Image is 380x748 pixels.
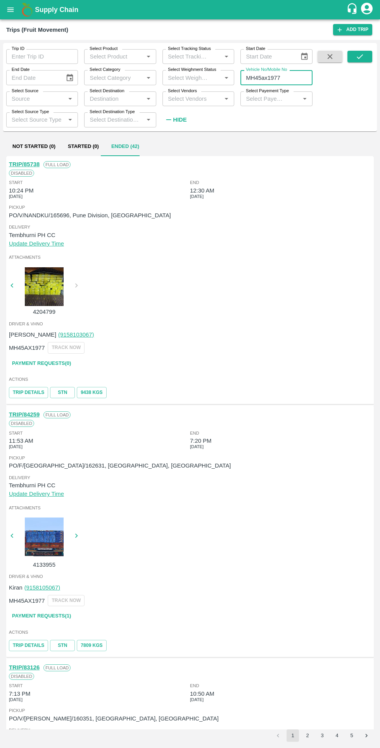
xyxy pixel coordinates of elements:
button: Not Started (0) [6,138,62,156]
strong: Hide [173,117,187,123]
button: Open [300,94,310,104]
a: TRIP/85738 [9,161,40,167]
span: Full Load [43,161,71,168]
label: End Date [12,67,29,73]
label: Select Destination Type [90,109,135,115]
button: Hide [162,113,189,126]
span: [DATE] [9,443,22,450]
button: Open [65,94,75,104]
label: Select Tracking Status [168,46,211,52]
input: Select Payement Type [243,94,287,104]
nav: pagination navigation [271,729,374,742]
button: Go to page 2 [301,729,314,742]
input: Select Source Type [9,115,63,125]
span: Start [9,179,22,186]
button: Ended (42) [105,138,145,156]
button: Go to next page [360,729,373,742]
span: Pickup [9,454,371,461]
span: Actions [9,629,371,636]
p: 4204799 [15,308,73,316]
span: End [190,682,199,689]
span: End [190,430,199,437]
p: 4133955 [15,561,73,569]
div: 7:13 PM [9,690,30,698]
button: Go to page 4 [331,729,343,742]
div: 11:53 AM [9,437,33,445]
span: Attachments [9,504,371,511]
span: Actions [9,376,371,383]
a: Trip Details [9,387,48,398]
a: Supply Chain [35,4,346,15]
p: PO/V/[PERSON_NAME]/160351, [GEOGRAPHIC_DATA], [GEOGRAPHIC_DATA] [9,714,371,723]
span: [DATE] [190,193,204,200]
input: Select Destination Type [86,115,141,125]
p: MH45AX1977 [9,344,45,352]
p: Tembhurni PH CC [9,481,371,490]
button: Open [143,94,154,104]
span: Start [9,682,22,689]
p: PO/F/[GEOGRAPHIC_DATA]/162631, [GEOGRAPHIC_DATA], [GEOGRAPHIC_DATA] [9,461,371,470]
a: TRIP/83126 [9,664,40,671]
button: page 1 [287,729,299,742]
a: Payment Requests(1) [9,609,74,623]
span: Delivery [9,474,371,481]
span: Full Load [43,664,71,671]
input: Select Tracking Status [165,52,209,62]
input: Select Vendors [165,94,219,104]
button: 7809 Kgs [77,640,106,651]
p: MH45AX1977 [9,597,45,605]
label: Select Category [90,67,120,73]
button: Open [143,52,154,62]
span: Full Load [43,411,71,418]
span: [DATE] [190,696,204,703]
button: Open [143,73,154,83]
a: Update Delivery Time [9,491,64,497]
div: 7:20 PM [190,437,211,445]
div: customer-support [346,3,360,17]
label: Select Product [90,46,117,52]
span: Attachments [9,254,371,261]
span: Disabled [9,420,34,427]
a: Update Delivery Time [9,241,64,247]
button: Go to page 3 [316,729,328,742]
button: Open [221,73,231,83]
input: Select Weighment Status [165,72,209,83]
label: Trip ID [12,46,24,52]
label: Select Destination [90,88,124,94]
a: (9158105067) [24,585,60,591]
input: Source [9,94,63,104]
div: Trips (Fruit Movement) [6,25,68,35]
img: logo [19,2,35,17]
span: Kiran [9,585,22,591]
input: Select Product [86,52,141,62]
input: Select Category [86,72,141,83]
label: Start Date [246,46,265,52]
a: STN [50,640,75,651]
input: Enter Trip ID [6,49,78,64]
b: Supply Chain [35,6,78,14]
button: Choose date [62,71,77,85]
a: Trip Details [9,640,48,651]
label: Select Weighment Status [168,67,216,73]
div: 10:50 AM [190,690,214,698]
button: Open [65,115,75,125]
input: Enter Vehicle No/Mobile No [240,70,312,85]
label: Select Source [12,88,38,94]
input: Start Date [240,49,294,64]
label: Select Vendors [168,88,197,94]
span: Disabled [9,170,34,177]
div: account of current user [360,2,374,18]
span: Driver & VHNo [9,573,371,580]
button: Open [221,94,231,104]
input: Destination [86,94,141,104]
div: 12:30 AM [190,186,214,195]
a: TRIP/84259 [9,411,40,418]
button: Open [143,115,154,125]
span: [DATE] [9,193,22,200]
span: Delivery [9,224,371,230]
label: Select Payement Type [246,88,289,94]
span: Start [9,430,22,437]
a: (9158103067) [58,332,94,338]
span: End [190,179,199,186]
span: Disabled [9,673,34,680]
